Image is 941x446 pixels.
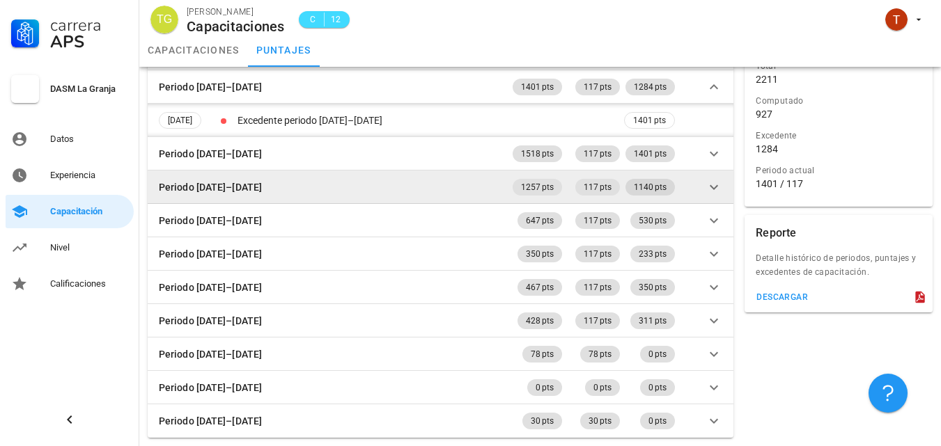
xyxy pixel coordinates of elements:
span: 1284 pts [634,79,667,95]
div: Capacitaciones [187,19,285,34]
span: 1140 pts [634,179,667,196]
a: Capacitación [6,195,134,228]
div: Periodo [DATE]–[DATE] [159,246,262,262]
div: avatar [150,6,178,33]
a: Experiencia [6,159,134,192]
span: 0 pts [536,379,554,396]
div: 1401 / 117 [756,177,921,190]
span: 117 pts [584,279,612,296]
a: Nivel [6,231,134,264]
span: 117 pts [584,145,612,162]
span: 350 pts [639,279,667,296]
div: avatar [885,8,908,31]
span: 117 pts [584,212,612,229]
span: TG [157,6,172,33]
a: Datos [6,122,134,156]
span: 1401 pts [633,113,666,128]
span: 12 [330,13,341,26]
span: 1401 pts [634,145,667,162]
div: descargar [756,292,808,302]
span: 117 pts [584,312,612,329]
span: 117 pts [584,179,612,196]
div: Periodo [DATE]–[DATE] [159,280,262,295]
td: Excedente periodo [DATE]–[DATE] [235,104,621,137]
div: 1284 [756,143,778,155]
span: 647 pts [526,212,554,229]
span: [DATE] [168,113,192,128]
span: 30 pts [531,413,554,429]
div: Periodo [DATE]–[DATE] [159,180,262,195]
div: Datos [50,134,128,145]
div: Calificaciones [50,278,128,289]
span: 0 pts [648,413,667,429]
div: Reporte [756,215,796,251]
div: Detalle histórico de periodos, puntajes y excedentes de capacitación. [745,251,933,287]
span: 117 pts [584,79,612,95]
div: Periodo [DATE]–[DATE] [159,213,262,228]
span: 311 pts [639,312,667,329]
div: 927 [756,108,772,120]
span: 0 pts [648,346,667,363]
div: Excedente [756,129,921,143]
span: 30 pts [589,413,612,429]
div: Capacitación [50,206,128,217]
div: Periodo [DATE]–[DATE] [159,413,262,429]
a: Calificaciones [6,267,134,301]
div: Experiencia [50,170,128,181]
a: puntajes [248,33,320,67]
div: Periodo [DATE]–[DATE] [159,313,262,328]
button: descargar [750,287,814,307]
span: 78 pts [589,346,612,363]
div: Periodo actual [756,164,921,177]
span: 0 pts [593,379,612,396]
span: 1257 pts [521,179,554,196]
span: 1401 pts [521,79,554,95]
div: Nivel [50,242,128,253]
span: 233 pts [639,246,667,262]
span: 117 pts [584,246,612,262]
span: 0 pts [648,379,667,396]
span: C [307,13,318,26]
span: 1518 pts [521,145,554,162]
span: 467 pts [526,279,554,296]
div: Periodo [DATE]–[DATE] [159,380,262,395]
span: 350 pts [526,246,554,262]
div: Periodo [DATE]–[DATE] [159,146,262,161]
div: Periodo [DATE]–[DATE] [159,347,262,362]
span: 530 pts [639,212,667,229]
span: 78 pts [531,346,554,363]
div: APS [50,33,128,50]
div: Carrera [50,17,128,33]
div: Computado [756,94,921,108]
div: DASM La Granja [50,83,128,95]
div: [PERSON_NAME] [187,5,285,19]
div: 2211 [756,73,778,86]
a: capacitaciones [139,33,248,67]
div: Periodo [DATE]–[DATE] [159,79,262,95]
span: 428 pts [526,312,554,329]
